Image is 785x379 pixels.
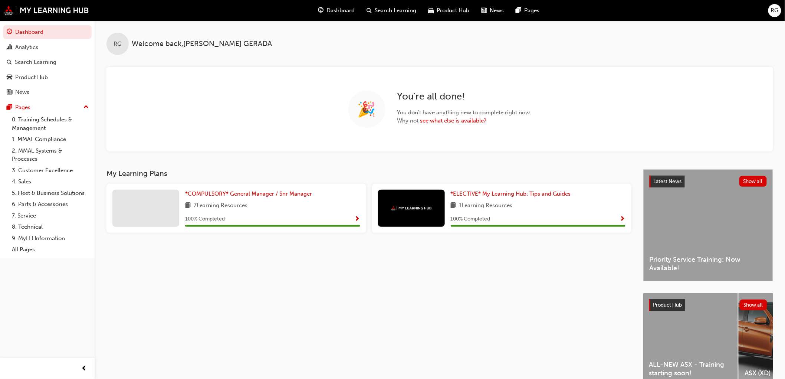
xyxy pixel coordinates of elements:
[9,176,92,187] a: 4. Sales
[185,215,225,223] span: 100 % Completed
[361,3,422,18] a: search-iconSearch Learning
[9,114,92,134] a: 0. Training Schedules & Management
[475,3,510,18] a: news-iconNews
[185,190,312,197] span: *COMPULSORY* General Manager / Snr Manager
[7,74,12,81] span: car-icon
[524,6,539,15] span: Pages
[649,299,767,311] a: Product HubShow all
[114,40,122,48] span: RG
[391,206,432,211] img: mmal
[771,6,779,15] span: RG
[420,117,487,124] a: see what else is available?
[7,89,12,96] span: news-icon
[7,44,12,51] span: chart-icon
[7,59,12,66] span: search-icon
[15,73,48,82] div: Product Hub
[9,244,92,255] a: All Pages
[326,6,355,15] span: Dashboard
[312,3,361,18] a: guage-iconDashboard
[185,201,191,210] span: book-icon
[7,29,12,36] span: guage-icon
[9,199,92,210] a: 6. Parts & Accessories
[83,102,89,112] span: up-icon
[9,210,92,222] a: 7. Service
[397,91,532,102] h2: You're all done!
[397,117,532,125] span: Why not
[3,24,92,101] button: DashboardAnalyticsSearch LearningProduct HubNews
[3,85,92,99] a: News
[15,58,56,66] div: Search Learning
[9,165,92,176] a: 3. Customer Excellence
[15,88,29,97] div: News
[481,6,487,15] span: news-icon
[422,3,475,18] a: car-iconProduct Hub
[459,201,513,210] span: 1 Learning Resources
[9,134,92,145] a: 1. MMAL Compliance
[649,360,732,377] span: ALL-NEW ASX - Training starting soon!
[3,101,92,114] button: Pages
[367,6,372,15] span: search-icon
[516,6,521,15] span: pages-icon
[653,302,682,308] span: Product Hub
[15,43,38,52] div: Analytics
[510,3,545,18] a: pages-iconPages
[3,40,92,54] a: Analytics
[428,6,434,15] span: car-icon
[132,40,272,48] span: Welcome back , [PERSON_NAME] GERADA
[397,108,532,117] span: You don't have anything new to complete right now.
[768,4,781,17] button: RG
[194,201,247,210] span: 7 Learning Resources
[3,71,92,84] a: Product Hub
[620,216,625,223] span: Show Progress
[9,145,92,165] a: 2. MMAL Systems & Processes
[451,190,574,198] a: *ELECTIVE* My Learning Hub: Tips and Guides
[3,55,92,69] a: Search Learning
[620,215,625,224] button: Show Progress
[355,215,360,224] button: Show Progress
[650,255,767,272] span: Priority Service Training: Now Available!
[9,187,92,199] a: 5. Fleet & Business Solutions
[654,178,682,184] span: Latest News
[9,221,92,233] a: 8. Technical
[451,201,456,210] span: book-icon
[740,300,768,310] button: Show all
[355,216,360,223] span: Show Progress
[358,105,376,114] span: 🎉
[9,233,92,244] a: 9. MyLH Information
[318,6,323,15] span: guage-icon
[15,103,30,112] div: Pages
[490,6,504,15] span: News
[82,364,87,373] span: prev-icon
[7,104,12,111] span: pages-icon
[4,6,89,15] img: mmal
[106,169,631,178] h3: My Learning Plans
[451,190,571,197] span: *ELECTIVE* My Learning Hub: Tips and Guides
[643,169,773,281] a: Latest NewsShow allPriority Service Training: Now Available!
[437,6,469,15] span: Product Hub
[375,6,416,15] span: Search Learning
[650,176,767,187] a: Latest NewsShow all
[3,25,92,39] a: Dashboard
[739,176,767,187] button: Show all
[451,215,490,223] span: 100 % Completed
[185,190,315,198] a: *COMPULSORY* General Manager / Snr Manager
